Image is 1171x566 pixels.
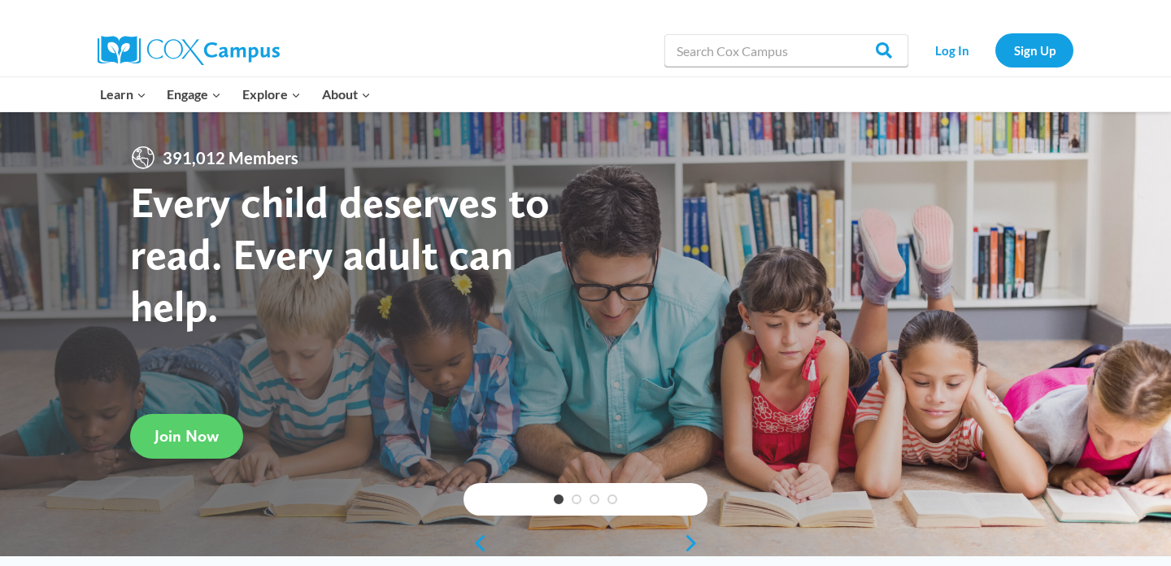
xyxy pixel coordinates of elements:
[167,84,221,105] span: Engage
[572,494,581,504] a: 2
[156,145,305,171] span: 391,012 Members
[130,414,243,459] a: Join Now
[995,33,1073,67] a: Sign Up
[464,527,707,559] div: content slider buttons
[155,426,219,446] span: Join Now
[242,84,301,105] span: Explore
[916,33,1073,67] nav: Secondary Navigation
[130,176,550,331] strong: Every child deserves to read. Every adult can help.
[98,36,280,65] img: Cox Campus
[554,494,564,504] a: 1
[100,84,146,105] span: Learn
[683,533,707,553] a: next
[664,34,908,67] input: Search Cox Campus
[464,533,488,553] a: previous
[590,494,599,504] a: 3
[322,84,371,105] span: About
[89,77,381,111] nav: Primary Navigation
[607,494,617,504] a: 4
[916,33,987,67] a: Log In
